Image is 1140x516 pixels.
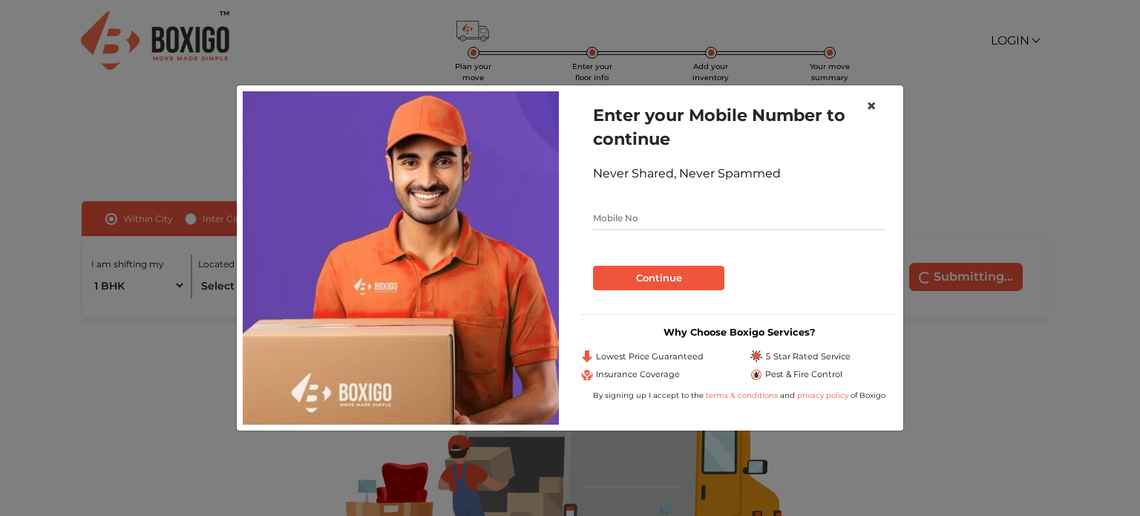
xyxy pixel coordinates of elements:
[765,368,842,381] span: Pest & Fire Control
[593,165,885,183] div: Never Shared, Never Spammed
[706,391,780,400] a: terms & conditions
[795,391,851,400] a: privacy policy
[765,350,851,363] span: 5 Star Rated Service
[866,95,877,117] span: ×
[581,390,897,401] div: By signing up I accept to the and of Boxigo
[593,206,885,230] input: Mobile No
[593,266,724,291] button: Continue
[596,350,704,363] span: Lowest Price Guaranteed
[593,103,885,151] h1: Enter your Mobile Number to continue
[596,368,680,381] span: Insurance Coverage
[581,327,897,338] h3: Why Choose Boxigo Services?
[243,91,559,424] img: relocation-img
[854,85,888,127] button: Close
